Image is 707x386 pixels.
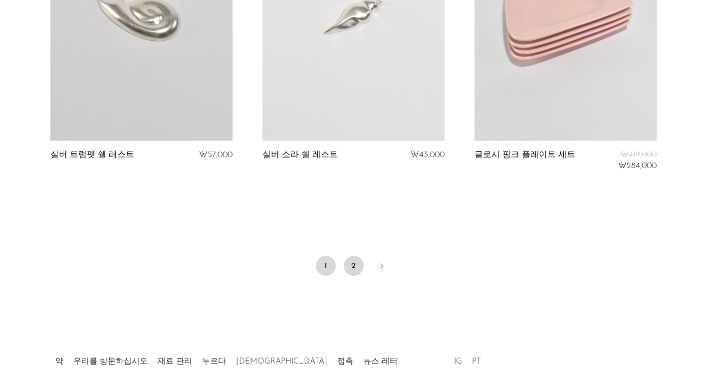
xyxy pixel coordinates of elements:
a: IG [454,358,462,366]
a: 2 [344,256,364,276]
ul: 소셜 미디어 [449,350,486,369]
span: ₩43,000 [411,151,445,159]
a: PT [472,358,481,366]
a: 글로시 핑크 플레이트 세트 [474,151,575,171]
a: 다음 [372,256,392,278]
a: 약 [55,358,63,366]
span: ₩57,000 [199,151,233,159]
a: 재료 관리 [158,358,192,366]
a: [DEMOGRAPHIC_DATA] [236,358,327,366]
a: 우리를 방문하십시오 [73,358,148,366]
ul: 빠른 링크 [50,350,403,369]
span: ₩419,000 [620,151,657,159]
a: 누르다 [202,358,226,366]
a: 실버 트럼펫 쉘 레스트 [50,151,134,160]
span: ₩284,000 [618,162,657,170]
a: 실버 소라 쉘 레스트 [262,151,338,160]
span: 1 [316,256,336,276]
